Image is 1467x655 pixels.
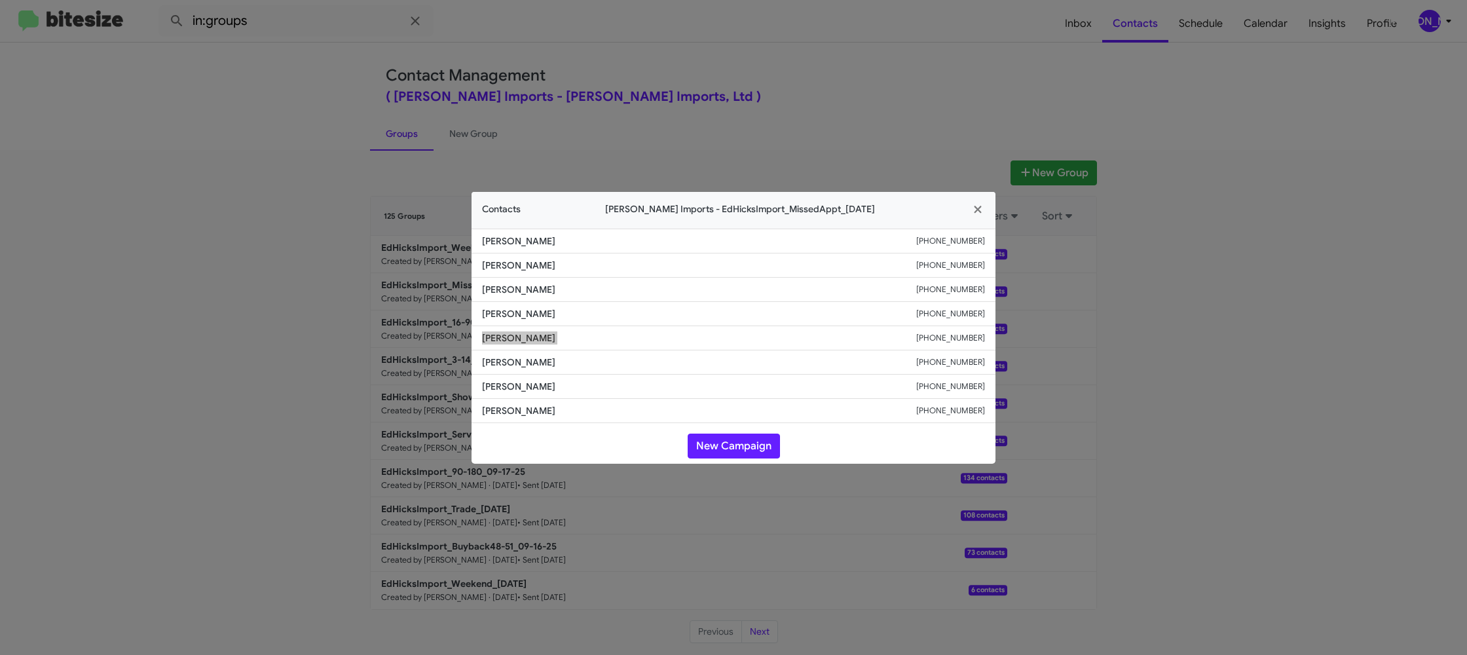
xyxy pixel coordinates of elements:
span: [PERSON_NAME] [482,331,916,345]
span: [PERSON_NAME] [482,380,916,393]
small: [PHONE_NUMBER] [916,404,985,417]
span: [PERSON_NAME] [482,404,916,417]
small: [PHONE_NUMBER] [916,307,985,320]
span: [PERSON_NAME] [482,307,916,320]
span: [PERSON_NAME] [482,283,916,296]
button: New Campaign [688,434,780,458]
small: [PHONE_NUMBER] [916,283,985,296]
small: [PHONE_NUMBER] [916,259,985,272]
small: [PHONE_NUMBER] [916,331,985,345]
small: [PHONE_NUMBER] [916,380,985,393]
span: [PERSON_NAME] [482,234,916,248]
span: [PERSON_NAME] [482,259,916,272]
span: [PERSON_NAME] Imports - EdHicksImport_MissedAppt_[DATE] [521,202,960,216]
span: Contacts [482,202,521,216]
small: [PHONE_NUMBER] [916,356,985,369]
small: [PHONE_NUMBER] [916,234,985,248]
span: [PERSON_NAME] [482,356,916,369]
